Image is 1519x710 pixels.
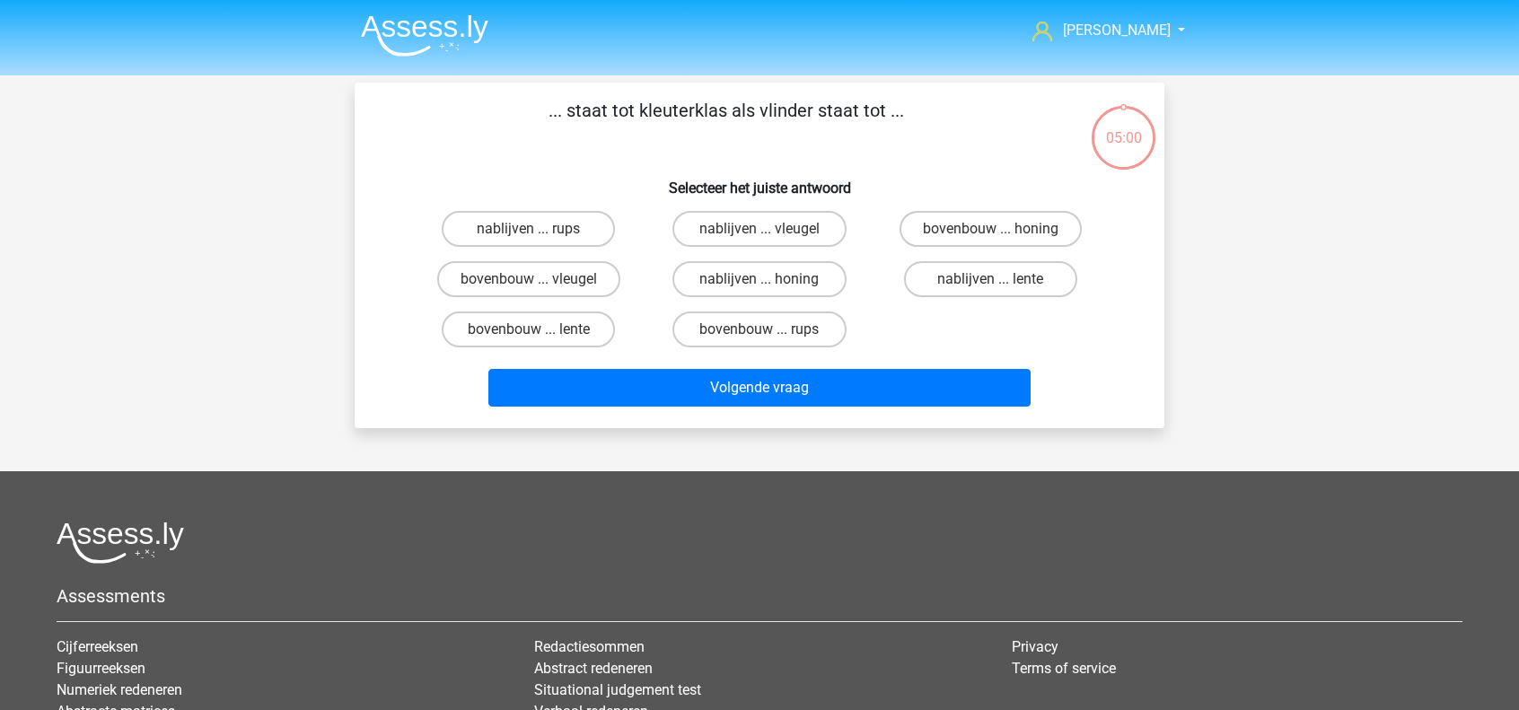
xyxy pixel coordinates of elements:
a: Situational judgement test [534,681,701,698]
button: Volgende vraag [488,369,1032,407]
p: ... staat tot kleuterklas als vlinder staat tot ... [383,97,1068,151]
div: 05:00 [1090,104,1157,149]
label: nablijven ... lente [904,261,1077,297]
label: nablijven ... rups [442,211,615,247]
a: Numeriek redeneren [57,681,182,698]
a: Cijferreeksen [57,638,138,655]
label: bovenbouw ... rups [672,311,846,347]
label: bovenbouw ... lente [442,311,615,347]
a: Figuurreeksen [57,660,145,677]
a: Abstract redeneren [534,660,653,677]
label: bovenbouw ... honing [900,211,1082,247]
img: Assessly [361,14,488,57]
img: Assessly logo [57,522,184,564]
a: Privacy [1012,638,1058,655]
a: Terms of service [1012,660,1116,677]
label: nablijven ... vleugel [672,211,846,247]
h6: Selecteer het juiste antwoord [383,165,1136,197]
label: bovenbouw ... vleugel [437,261,620,297]
h5: Assessments [57,585,1462,607]
span: [PERSON_NAME] [1063,22,1171,39]
label: nablijven ... honing [672,261,846,297]
a: Redactiesommen [534,638,645,655]
a: [PERSON_NAME] [1025,20,1172,41]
